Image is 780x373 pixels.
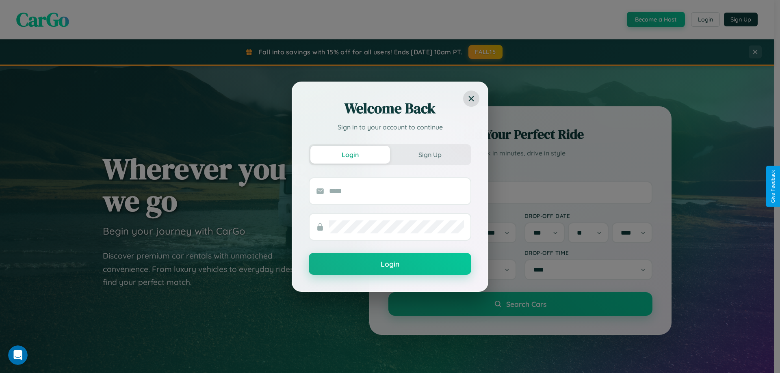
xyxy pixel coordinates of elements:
[309,99,471,118] h2: Welcome Back
[310,146,390,164] button: Login
[770,170,776,203] div: Give Feedback
[309,253,471,275] button: Login
[390,146,470,164] button: Sign Up
[8,345,28,365] iframe: Intercom live chat
[309,122,471,132] p: Sign in to your account to continue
